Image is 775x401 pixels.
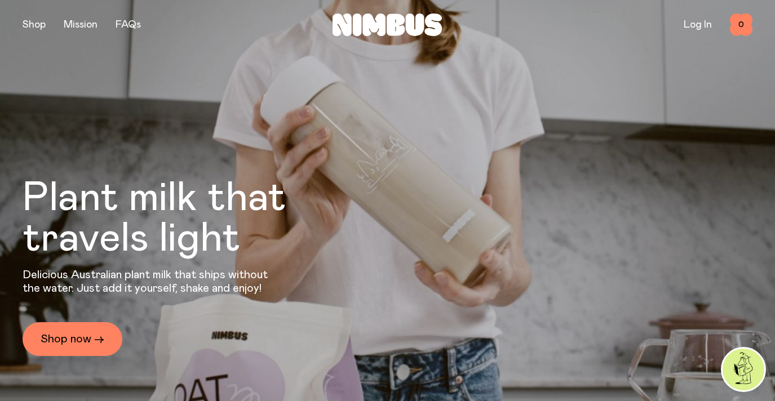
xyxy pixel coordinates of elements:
img: agent [723,349,764,390]
a: Log In [684,20,712,30]
button: 0 [730,14,752,36]
a: Shop now → [23,322,122,356]
a: Mission [64,20,98,30]
a: FAQs [116,20,141,30]
p: Delicious Australian plant milk that ships without the water. Just add it yourself, shake and enjoy! [23,268,275,295]
h1: Plant milk that travels light [23,178,347,259]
